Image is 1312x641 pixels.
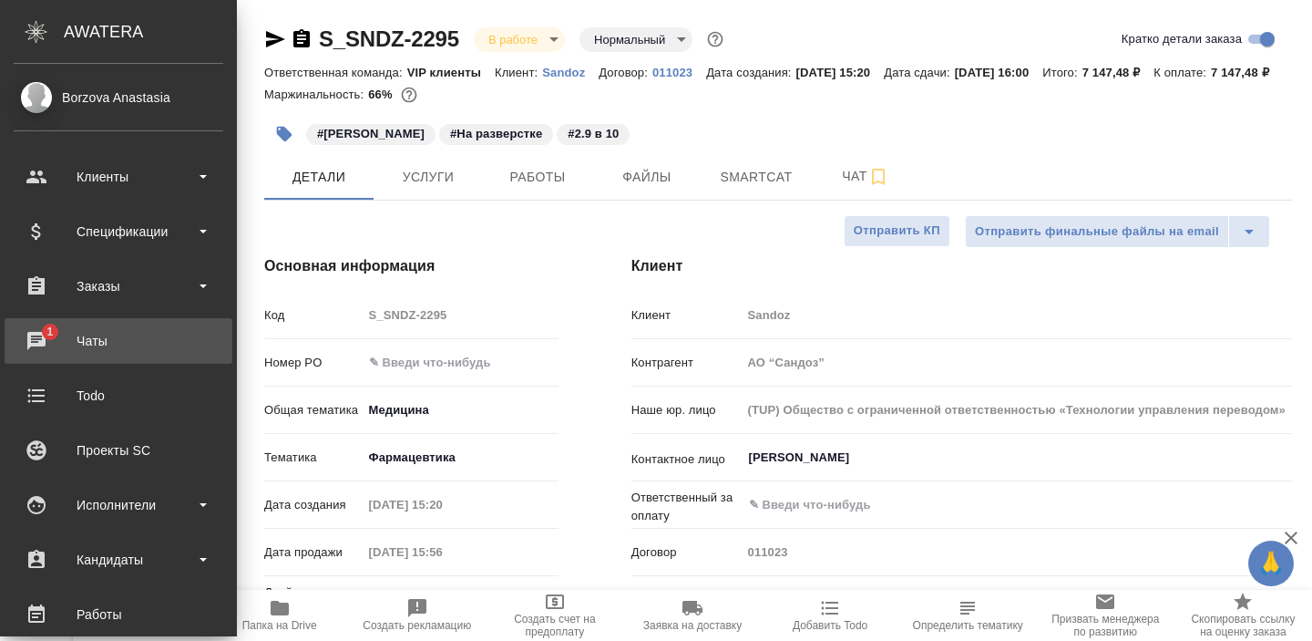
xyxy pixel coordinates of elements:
p: Контрагент [631,354,742,372]
p: Дата продажи [264,543,363,562]
span: Добавить Todo [793,619,867,632]
span: Заявка на доставку [643,619,742,632]
input: ✎ Введи что-нибудь [363,349,559,376]
button: Папка на Drive [210,590,348,641]
input: Пустое поле [363,302,559,328]
p: #[PERSON_NAME] [317,125,425,143]
a: 011023 [652,64,706,79]
div: В работе [579,27,692,52]
button: Скопировать ссылку [291,28,313,50]
input: Пустое поле [742,302,1292,328]
div: split button [965,215,1270,248]
input: Пустое поле [742,349,1292,376]
span: Работы [494,166,581,189]
button: Заявка на доставку [623,590,761,641]
button: 🙏 [1248,541,1294,586]
button: Создать счет на предоплату [486,590,623,641]
span: гамаюнова [304,125,437,140]
span: 2.9 в 10 [555,125,631,140]
div: Медицина [363,395,559,426]
h4: Основная информация [264,255,559,277]
span: Услуги [384,166,472,189]
p: Тематика [264,449,363,467]
span: Папка на Drive [242,619,317,632]
p: Дата создания [264,496,363,514]
span: Чат [822,165,909,188]
span: Создать рекламацию [363,619,471,632]
button: Призвать менеджера по развитию [1037,590,1174,641]
p: Sandoz [542,66,599,79]
button: Создать рекламацию [348,590,486,641]
p: Договор [631,543,742,562]
button: Скопировать ссылку на оценку заказа [1174,590,1312,641]
span: Файлы [603,166,691,189]
div: Todo [14,382,223,409]
div: AWATERA [64,14,237,50]
p: [DATE] 16:00 [955,66,1043,79]
button: Доп статусы указывают на важность/срочность заказа [703,27,727,51]
p: Дней на выполнение [264,584,363,620]
p: Наше юр. лицо [631,401,742,419]
span: Отправить финальные файлы на email [975,222,1219,243]
div: Исполнители [14,491,223,519]
p: К оплате: [1153,66,1211,79]
div: В работе [474,27,565,52]
p: #2.9 в 10 [568,125,619,143]
p: Дата сдачи: [884,66,954,79]
p: Договор: [599,66,652,79]
div: Работы [14,601,223,628]
h4: Клиент [631,255,1292,277]
button: Open [1282,503,1286,507]
input: Пустое поле [742,539,1292,565]
p: [DATE] 15:20 [796,66,885,79]
span: На разверстке [437,125,555,140]
button: Отправить КП [844,215,950,247]
span: Определить тематику [913,619,1023,632]
p: 66% [368,88,396,101]
svg: Подписаться [867,166,889,188]
input: Пустое поле [742,397,1292,423]
span: Призвать менеджера по развитию [1048,613,1163,638]
div: Спецификации [14,218,223,245]
p: Ответственный за оплату [631,489,742,525]
span: Smartcat [712,166,800,189]
a: 1Чаты [5,318,232,364]
span: Создать счет на предоплату [497,613,612,638]
a: S_SNDZ-2295 [319,26,459,51]
div: Клиенты [14,163,223,191]
span: Скопировать ссылку на оценку заказа [1185,613,1301,638]
div: Фармацевтика [363,442,559,473]
p: Общая тематика [264,401,363,419]
button: Добавить Todo [762,590,899,641]
p: Клиент [631,306,742,325]
div: Отдел регистрации (новый договор) (Договор "011023", контрагент "АО “Сандоз”") [742,584,1292,615]
input: Пустое поле [363,539,522,565]
div: Проекты SC [14,437,223,464]
p: Итого: [1042,66,1081,79]
p: 011023 [652,66,706,79]
input: Пустое поле [363,491,522,518]
a: Todo [5,373,232,419]
p: VIP клиенты [407,66,495,79]
p: Номер PO [264,354,363,372]
input: ✎ Введи что-нибудь [363,588,559,615]
a: Sandoz [542,64,599,79]
p: 7 147,48 ₽ [1211,66,1283,79]
p: Код [264,306,363,325]
button: Определить тематику [899,590,1037,641]
div: Чаты [14,327,223,355]
div: Borzova Anastasia [14,88,223,108]
span: 1 [36,323,64,341]
span: Кратко детали заказа [1122,30,1242,48]
span: 🙏 [1256,544,1286,583]
p: #На разверстке [450,125,542,143]
button: 2050.70 RUB; [397,83,421,107]
input: ✎ Введи что-нибудь [747,494,1225,516]
button: Отправить финальные файлы на email [965,215,1229,248]
a: Проекты SC [5,428,232,473]
p: 7 147,48 ₽ [1082,66,1154,79]
p: Дата создания: [706,66,795,79]
button: Скопировать ссылку для ЯМессенджера [264,28,286,50]
button: Нормальный [589,32,671,47]
p: Ответственная команда: [264,66,407,79]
